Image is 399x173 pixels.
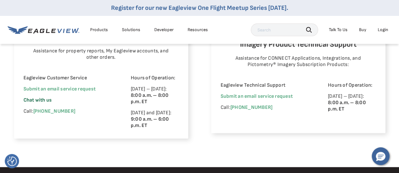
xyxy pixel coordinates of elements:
div: Talk To Us [329,27,348,33]
button: Consent Preferences [7,156,17,166]
a: Submit an email service request [221,93,293,99]
p: Assistance for property reports, My Eagleview accounts, and other orders. [30,48,172,61]
span: Chat with us [23,97,52,103]
a: [PHONE_NUMBER] [230,104,272,110]
div: Resources [188,27,208,33]
p: [DATE] and [DATE]: [131,110,179,129]
div: Products [90,27,108,33]
a: Register for our new Eagleview One Flight Meetup Series [DATE]. [111,4,288,12]
input: Search [251,23,318,36]
strong: 9:00 a.m. – 6:00 p.m. ET [131,116,169,129]
img: Revisit consent button [7,156,17,166]
strong: 8:00 a.m. – 8:00 p.m. ET [131,92,169,105]
p: Eagleview Customer Service [23,75,113,81]
button: Hello, have a question? Let’s chat. [372,147,389,165]
a: Buy [359,27,366,33]
p: Hours of Operation: [131,75,179,81]
p: Hours of Operation: [328,82,376,89]
p: [DATE] – [DATE]: [131,86,179,105]
p: [DATE] – [DATE]: [328,93,376,112]
strong: 8:00 a.m. – 8:00 p.m. ET [328,100,366,112]
p: Call: [23,108,113,115]
a: [PHONE_NUMBER] [33,108,75,114]
a: Developer [154,27,174,33]
a: Submit an email service request [23,86,96,92]
p: Call: [221,104,310,111]
p: Eagleview Technical Support [221,82,310,89]
div: Solutions [122,27,140,33]
h6: Imagery Product Technical Support [221,38,376,50]
div: Login [378,27,388,33]
p: Assistance for CONNECT Applications, Integrations, and Pictometry® Imagery Subscription Products: [227,55,369,68]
